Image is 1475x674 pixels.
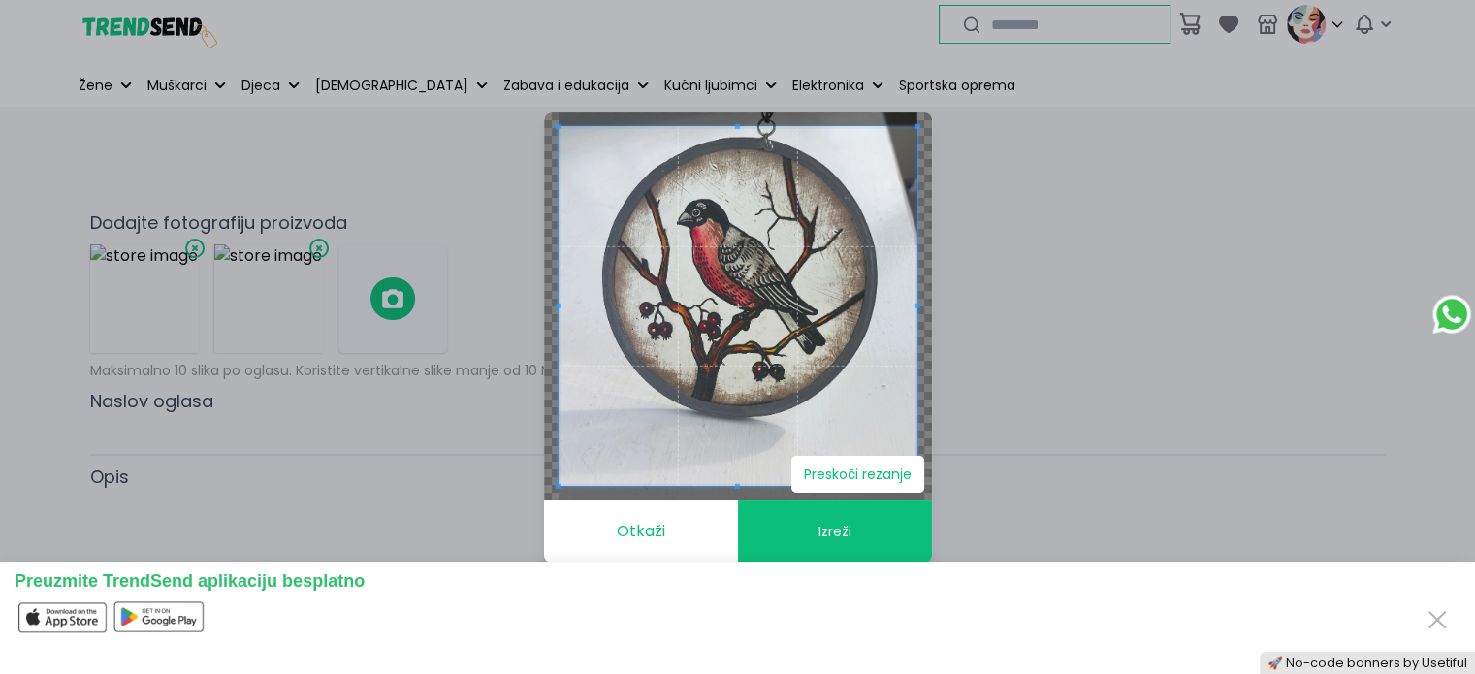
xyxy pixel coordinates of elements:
span: Preuzmite TrendSend aplikaciju besplatno [15,571,365,591]
a: 🚀 No-code banners by Usetiful [1267,655,1467,671]
button: Close [1422,600,1453,636]
button: Otkaži [544,500,738,562]
button: Preskoči rezanje [791,456,924,493]
button: Izreži [738,500,932,562]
